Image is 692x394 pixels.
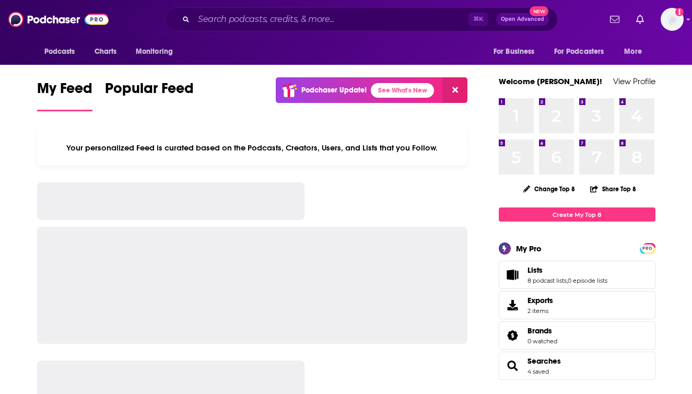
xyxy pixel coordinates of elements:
img: User Profile [661,8,684,31]
img: Podchaser - Follow, Share and Rate Podcasts [8,9,109,29]
a: Searches [527,356,561,366]
button: Share Top 8 [590,179,637,199]
div: My Pro [516,244,542,253]
span: Popular Feed [105,79,194,103]
span: Brands [499,321,655,350]
div: Your personalized Feed is curated based on the Podcasts, Creators, Users, and Lists that you Follow. [37,130,468,166]
button: Change Top 8 [517,182,582,195]
span: Open Advanced [501,17,544,22]
a: Popular Feed [105,79,194,111]
a: PRO [641,244,654,252]
span: Searches [499,352,655,380]
span: More [624,44,642,59]
a: Exports [499,291,655,319]
span: Exports [502,298,523,312]
a: 8 podcast lists [527,277,567,284]
a: Lists [527,265,607,275]
span: Exports [527,296,553,305]
button: Open AdvancedNew [496,13,549,26]
button: open menu [547,42,619,62]
a: Welcome [PERSON_NAME]! [499,76,602,86]
a: My Feed [37,79,92,111]
a: See What's New [371,83,434,98]
a: Show notifications dropdown [632,10,648,28]
button: Show profile menu [661,8,684,31]
span: Charts [95,44,117,59]
span: Lists [527,265,543,275]
a: Charts [88,42,123,62]
a: 0 watched [527,338,557,345]
input: Search podcasts, credits, & more... [194,11,468,28]
span: For Podcasters [554,44,604,59]
a: Lists [502,268,523,282]
a: 4 saved [527,368,549,375]
span: Monitoring [136,44,173,59]
span: For Business [494,44,535,59]
span: ⌘ K [468,13,488,26]
a: Brands [527,326,557,335]
span: Lists [499,261,655,289]
button: open menu [128,42,186,62]
span: Brands [527,326,552,335]
a: Brands [502,328,523,343]
button: open menu [486,42,548,62]
span: Logged in as untitledpartners [661,8,684,31]
p: Podchaser Update! [301,86,367,95]
svg: Add a profile image [675,8,684,16]
a: 0 episode lists [568,277,607,284]
a: Create My Top 8 [499,207,655,222]
button: open menu [37,42,89,62]
span: New [530,6,548,16]
button: open menu [617,42,655,62]
div: Search podcasts, credits, & more... [165,7,558,31]
a: Searches [502,358,523,373]
span: 2 items [527,307,553,315]
span: Podcasts [44,44,75,59]
a: View Profile [613,76,655,86]
span: , [567,277,568,284]
span: My Feed [37,79,92,103]
a: Show notifications dropdown [606,10,624,28]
